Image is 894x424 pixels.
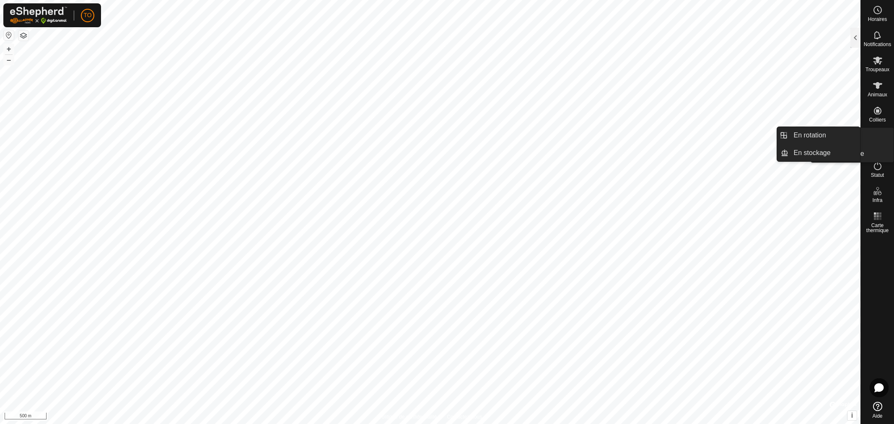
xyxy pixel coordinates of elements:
[864,42,891,47] span: Notifications
[861,398,894,422] a: Aide
[865,67,889,72] span: Troupeaux
[4,44,14,54] button: +
[4,30,14,40] button: Réinitialiser la carte
[868,17,887,22] span: Horaires
[868,92,887,97] span: Animaux
[869,117,886,122] span: Colliers
[872,414,882,419] span: Aide
[4,55,14,65] button: –
[847,411,857,420] button: i
[83,11,91,20] span: TO
[794,130,826,140] span: En rotation
[871,173,884,178] span: Statut
[827,149,864,159] span: En stockage
[789,127,860,144] a: En rotation
[851,412,853,419] span: i
[10,7,67,24] img: Logo Gallagher
[378,413,437,421] a: Politique de confidentialité
[777,127,860,144] li: En rotation
[794,148,831,158] span: En stockage
[863,223,892,233] span: Carte thermique
[872,198,882,203] span: Infra
[777,145,860,161] li: En stockage
[789,145,860,161] a: En stockage
[447,413,482,421] a: Contactez-nous
[18,31,29,41] button: Couches de carte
